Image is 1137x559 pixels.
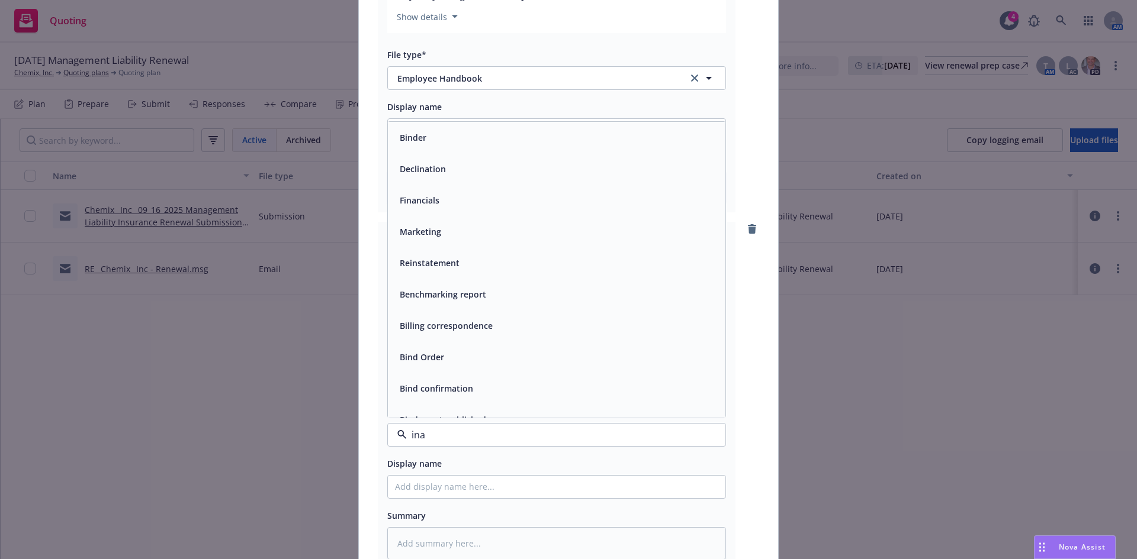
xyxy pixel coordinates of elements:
[397,72,672,85] span: Employee Handbook
[407,428,702,442] input: Filter by keyword
[1059,542,1106,552] span: Nova Assist
[400,382,473,395] button: Bind confirmation
[688,71,702,85] a: clear selection
[400,225,441,238] button: Marketing
[392,9,462,24] button: Show details
[400,257,460,269] button: Reinstatement
[400,319,493,332] button: Billing correspondence
[387,458,442,469] span: Display name
[387,66,726,90] button: Employee Handbookclear selection
[1035,536,1049,558] div: Drag to move
[387,49,426,60] span: File type*
[400,194,439,206] button: Financials
[400,288,486,300] button: Benchmarking report
[387,510,426,521] span: Summary
[387,101,442,112] span: Display name
[400,351,444,363] button: Bind Order
[1034,535,1116,559] button: Nova Assist
[388,119,725,141] input: Add display name here...
[400,131,426,144] button: Binder
[388,476,725,498] input: Add display name here...
[400,163,446,175] button: Declination
[400,413,486,426] button: Binder not-published
[745,222,759,236] a: remove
